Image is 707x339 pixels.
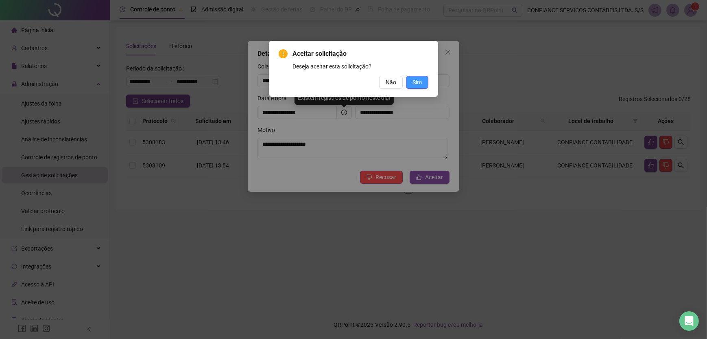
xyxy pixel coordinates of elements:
button: Sim [406,76,428,89]
span: Não [386,78,396,87]
div: Open Intercom Messenger [679,311,699,331]
span: Aceitar solicitação [292,49,428,59]
span: Sim [412,78,422,87]
span: exclamation-circle [279,49,288,58]
button: Não [379,76,403,89]
div: Deseja aceitar esta solicitação? [292,62,428,71]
